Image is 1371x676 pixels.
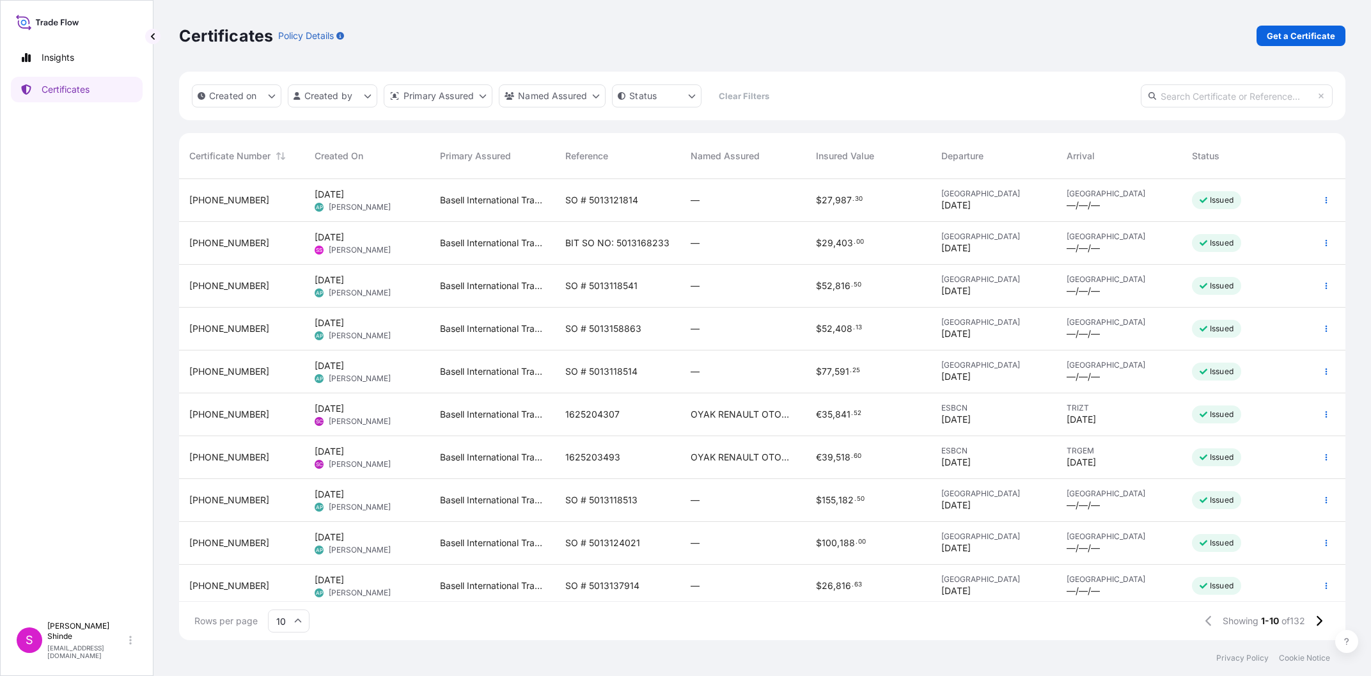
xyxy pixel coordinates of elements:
span: 403 [836,239,853,248]
span: € [816,410,822,419]
span: 155 [822,496,836,505]
span: SO # 5013118513 [565,494,638,507]
p: Issued [1210,452,1234,462]
p: Clear Filters [719,90,769,102]
span: 00 [858,540,866,544]
span: [PERSON_NAME] [329,202,391,212]
span: 13 [856,326,862,330]
span: Showing [1223,615,1258,627]
span: [GEOGRAPHIC_DATA] [1067,489,1171,499]
span: $ [816,496,822,505]
span: Basell International Trading FZE [440,494,545,507]
span: AP [316,372,323,385]
span: 1625203493 [565,451,620,464]
span: . [852,197,854,201]
span: ESBCN [941,446,1046,456]
span: [PHONE_NUMBER] [189,579,269,592]
span: of 132 [1281,615,1305,627]
p: Get a Certificate [1267,29,1335,42]
span: 591 [834,367,849,376]
span: 182 [838,496,854,505]
span: Basell International Trading FZE [440,194,545,207]
span: SS [316,244,322,256]
span: [GEOGRAPHIC_DATA] [941,531,1046,542]
span: SC [316,415,323,428]
p: Status [629,90,657,102]
span: 25 [852,368,860,373]
span: [PERSON_NAME] [329,588,391,598]
span: — [691,365,700,378]
span: [PHONE_NUMBER] [189,494,269,507]
span: , [833,239,836,248]
span: [DATE] [315,402,344,415]
span: [DATE] [315,274,344,287]
span: [DATE] [941,199,971,212]
span: 27 [822,196,833,205]
span: $ [816,281,822,290]
button: certificateStatus Filter options [612,84,701,107]
span: [DATE] [941,499,971,512]
span: Certificate Number [189,150,270,162]
span: SC [316,458,323,471]
span: [GEOGRAPHIC_DATA] [941,189,1046,199]
input: Search Certificate or Reference... [1141,84,1333,107]
p: Issued [1210,366,1234,377]
span: 1625204307 [565,408,620,421]
span: 408 [835,324,852,333]
span: Primary Assured [440,150,511,162]
span: 100 [822,538,837,547]
span: [GEOGRAPHIC_DATA] [1067,360,1171,370]
span: 60 [854,454,861,459]
p: Created on [209,90,257,102]
p: Issued [1210,281,1234,291]
span: [DATE] [941,456,971,469]
span: $ [816,239,822,248]
span: [DATE] [941,585,971,597]
span: 39 [822,453,833,462]
span: [PERSON_NAME] [329,416,391,427]
span: [PHONE_NUMBER] [189,279,269,292]
span: 52 [822,281,833,290]
span: —/—/— [1067,327,1100,340]
button: Clear Filters [708,86,780,106]
span: 77 [822,367,832,376]
span: $ [816,196,822,205]
span: [GEOGRAPHIC_DATA] [941,574,1046,585]
span: — [691,494,700,507]
span: AP [316,201,323,214]
span: $ [816,324,822,333]
span: [DATE] [941,242,971,255]
span: [PERSON_NAME] [329,288,391,298]
span: 63 [854,583,862,587]
span: 816 [835,281,850,290]
span: 188 [840,538,855,547]
span: — [691,579,700,592]
button: distributor Filter options [384,84,492,107]
span: SO # 5013137914 [565,579,639,592]
span: 518 [836,453,850,462]
span: [PERSON_NAME] [329,331,391,341]
span: 841 [835,410,850,419]
button: createdBy Filter options [288,84,377,107]
span: [DATE] [1067,413,1096,426]
span: [DATE] [315,317,344,329]
a: Privacy Policy [1216,653,1269,663]
span: —/—/— [1067,499,1100,512]
span: AP [316,329,323,342]
span: . [852,583,854,587]
span: [GEOGRAPHIC_DATA] [941,360,1046,370]
span: . [856,540,858,544]
p: Policy Details [278,29,334,42]
span: [DATE] [941,542,971,554]
span: [PERSON_NAME] [329,245,391,255]
span: [GEOGRAPHIC_DATA] [941,232,1046,242]
span: 987 [835,196,852,205]
a: Insights [11,45,143,70]
span: [PERSON_NAME] [329,459,391,469]
span: , [836,496,838,505]
span: — [691,194,700,207]
span: 1-10 [1261,615,1279,627]
button: createdOn Filter options [192,84,281,107]
span: . [850,368,852,373]
span: S [26,634,33,647]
